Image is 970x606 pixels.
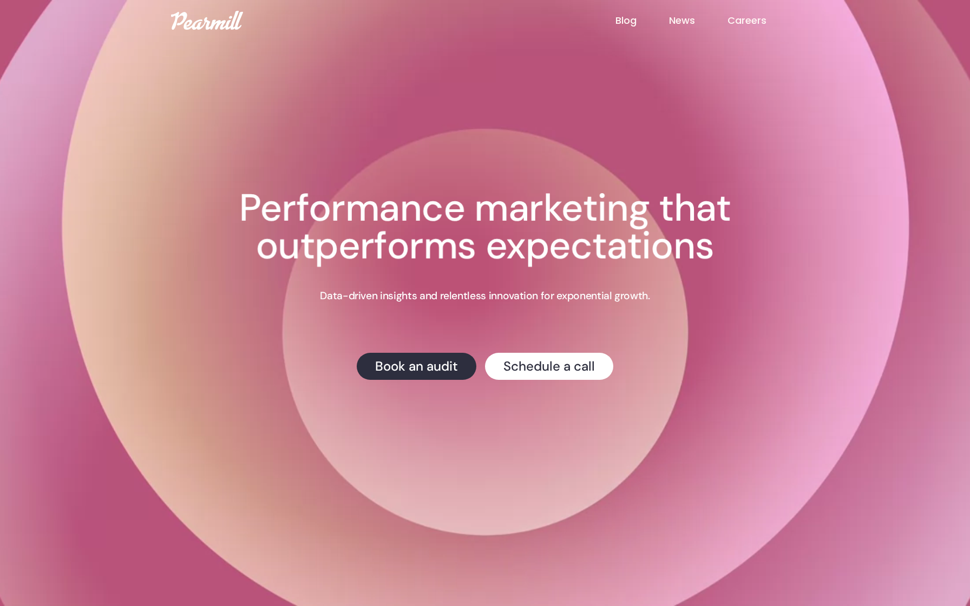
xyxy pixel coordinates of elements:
[615,14,669,28] a: Blog
[171,11,243,30] img: Pearmill logo
[485,353,613,380] a: Schedule a call
[357,353,476,380] a: Book an audit
[320,289,650,303] p: Data-driven insights and relentless innovation for exponential growth.
[728,14,799,28] a: Careers
[182,189,788,265] h1: Performance marketing that outperforms expectations
[669,14,728,28] a: News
